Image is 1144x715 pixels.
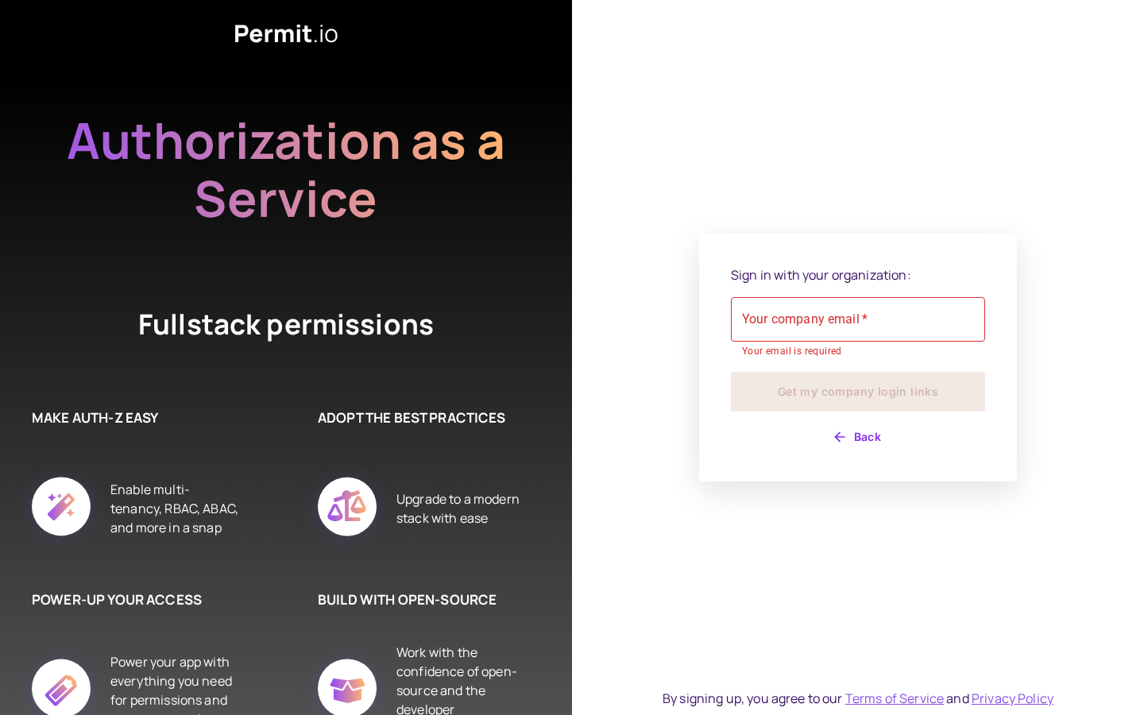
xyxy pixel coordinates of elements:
[32,589,238,610] h6: POWER-UP YOUR ACCESS
[32,408,238,428] h6: MAKE AUTH-Z EASY
[972,690,1053,707] a: Privacy Policy
[396,459,524,558] div: Upgrade to a modern stack with ease
[110,459,238,558] div: Enable multi-tenancy, RBAC, ABAC, and more in a snap
[742,344,974,360] p: Your email is required
[79,305,493,344] h4: Fullstack permissions
[663,689,1053,708] div: By signing up, you agree to our and
[318,589,524,610] h6: BUILD WITH OPEN-SOURCE
[845,690,944,707] a: Terms of Service
[731,265,985,284] p: Sign in with your organization:
[16,111,556,227] h2: Authorization as a Service
[731,372,985,412] button: Get my company login links
[731,424,985,450] button: Back
[318,408,524,428] h6: ADOPT THE BEST PRACTICES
